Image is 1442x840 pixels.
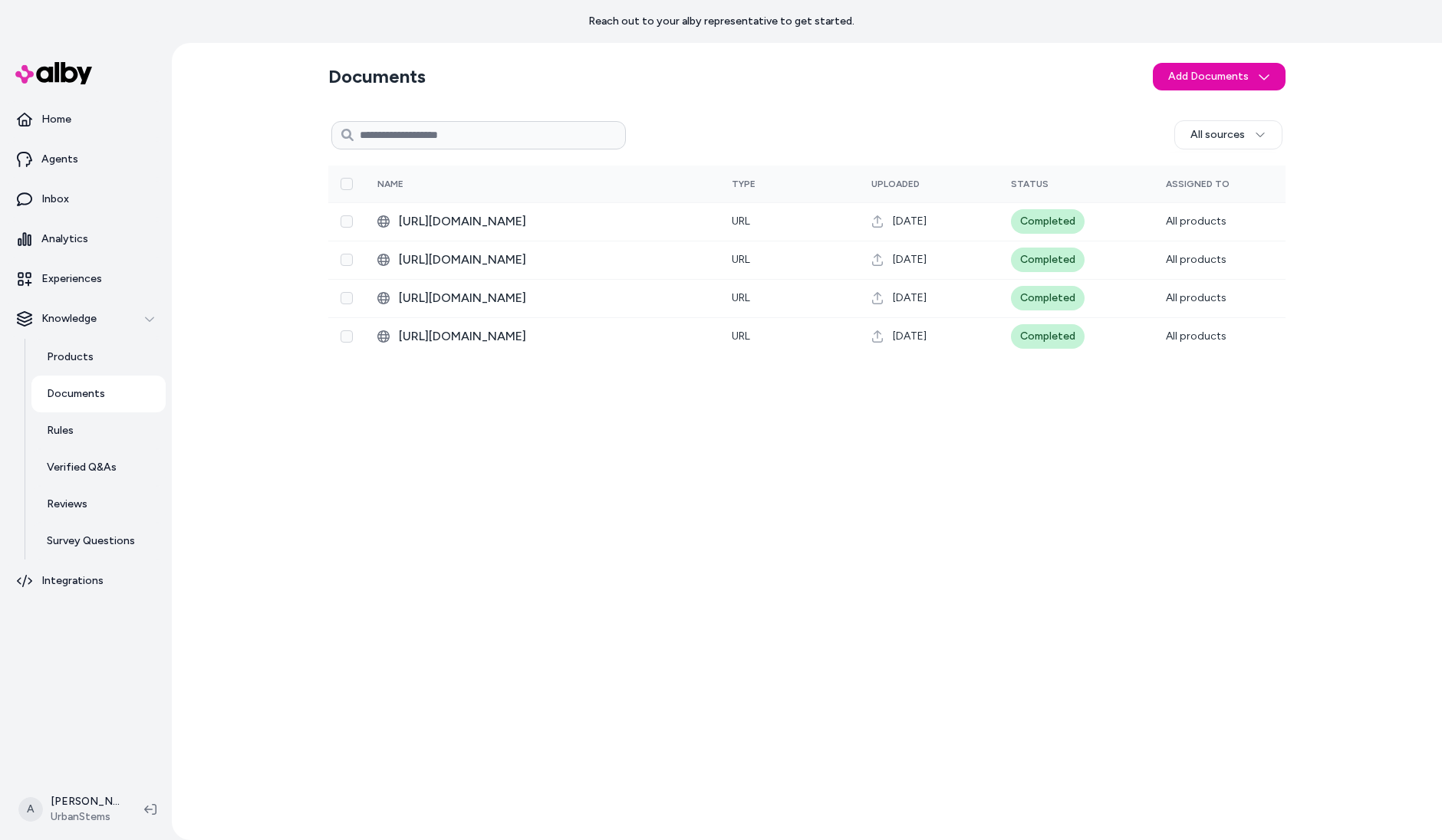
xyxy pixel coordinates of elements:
div: Name [377,178,492,190]
a: Integrations [6,563,166,599]
button: Select row [341,330,353,343]
p: Survey Questions [47,533,135,549]
span: Uploaded [871,179,920,189]
button: Select all [341,178,353,190]
p: Documents [47,386,105,402]
span: [DATE] [893,290,927,306]
button: Add Documents [1153,63,1286,90]
div: care-instructions-plants [377,289,707,307]
button: A[PERSON_NAME]UrbanStems [9,785,132,834]
span: Status [1011,179,1049,189]
span: URL [732,215,750,228]
div: Completed [1011,324,1085,349]
span: [URL][DOMAIN_NAME] [399,327,707,346]
span: All products [1166,330,1226,343]
p: Knowledge [41,311,97,326]
a: Reviews [31,486,166,523]
p: Reach out to your alby representative to get started. [588,14,854,29]
span: [DATE] [893,329,927,344]
p: Home [41,112,71,127]
span: URL [732,330,750,343]
a: Agents [6,141,166,178]
a: Home [6,101,166,138]
span: All products [1166,253,1226,266]
p: Verified Q&As [47,460,117,475]
button: Select row [341,215,353,228]
div: about [377,251,707,269]
a: Analytics [6,221,166,258]
span: [URL][DOMAIN_NAME] [399,251,707,269]
p: Inbox [41,192,69,207]
a: Inbox [6,181,166,218]
img: alby Logo [15,62,92,84]
div: c5e9669c-905f-5fa6-952d-f5893088e1fc.html [377,212,707,231]
a: Verified Q&As [31,449,166,486]
a: Documents [31,376,166,412]
a: Survey Questions [31,523,166,559]
p: Reviews [47,497,87,512]
p: Products [47,349,94,365]
p: Rules [47,423,74,438]
p: [PERSON_NAME] [51,794,120,809]
a: Products [31,339,166,376]
span: [URL][DOMAIN_NAME] [399,289,707,307]
span: URL [732,291,750,304]
p: Agents [41,152,78,167]
span: URL [732,253,750,266]
h2: Documents [328,64,426,89]
a: Rules [31,412,166,449]
p: Experiences [41,271,102,287]
span: Assigned To [1166,179,1230,189]
span: Type [732,179,756,189]
p: Integrations [41,573,104,589]
span: All products [1166,215,1226,228]
span: [DATE] [893,252,927,267]
button: All sources [1174,120,1282,149]
span: [URL][DOMAIN_NAME] [399,212,707,231]
div: Completed [1011,286,1085,310]
div: Care-instructions-peonies [377,327,707,346]
span: A [18,797,43,822]
span: [DATE] [893,214,927,229]
button: Select row [341,254,353,266]
a: Experiences [6,261,166,297]
span: UrbanStems [51,809,120,825]
span: All sources [1190,127,1245,143]
button: Select row [341,292,353,304]
div: Completed [1011,209,1085,234]
button: Knowledge [6,300,166,337]
span: All products [1166,291,1226,304]
div: Completed [1011,248,1085,272]
p: Analytics [41,231,88,247]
